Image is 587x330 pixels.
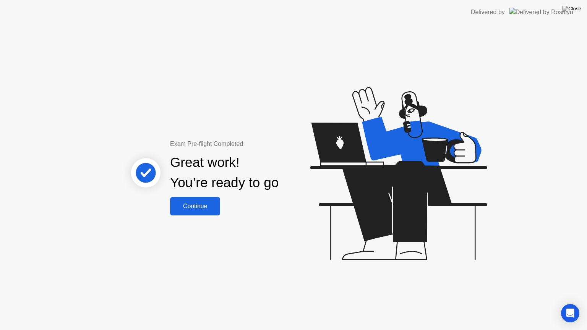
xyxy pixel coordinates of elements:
[170,139,328,149] div: Exam Pre-flight Completed
[562,6,581,12] img: Close
[509,8,573,16] img: Delivered by Rosalyn
[561,304,579,322] div: Open Intercom Messenger
[172,203,218,210] div: Continue
[471,8,505,17] div: Delivered by
[170,197,220,215] button: Continue
[170,152,279,193] div: Great work! You’re ready to go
